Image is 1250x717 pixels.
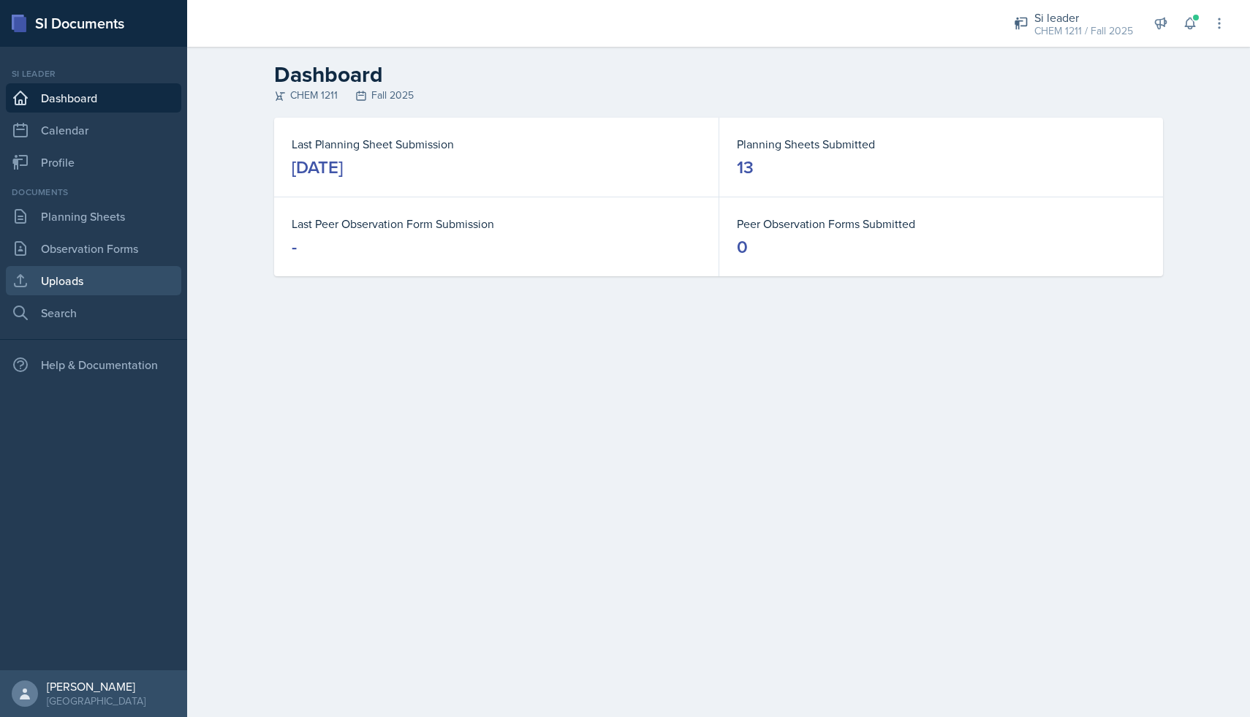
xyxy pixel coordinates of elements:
div: 0 [737,235,748,259]
div: - [292,235,297,259]
div: Documents [6,186,181,199]
div: Si leader [1034,9,1133,26]
a: Observation Forms [6,234,181,263]
a: Calendar [6,115,181,145]
dt: Last Planning Sheet Submission [292,135,701,153]
div: 13 [737,156,754,179]
a: Planning Sheets [6,202,181,231]
dt: Planning Sheets Submitted [737,135,1145,153]
a: Profile [6,148,181,177]
a: Dashboard [6,83,181,113]
div: [DATE] [292,156,343,179]
div: [PERSON_NAME] [47,679,145,694]
h2: Dashboard [274,61,1163,88]
a: Search [6,298,181,327]
a: Uploads [6,266,181,295]
div: CHEM 1211 Fall 2025 [274,88,1163,103]
div: Help & Documentation [6,350,181,379]
div: CHEM 1211 / Fall 2025 [1034,23,1133,39]
div: Si leader [6,67,181,80]
div: [GEOGRAPHIC_DATA] [47,694,145,708]
dt: Last Peer Observation Form Submission [292,215,701,232]
dt: Peer Observation Forms Submitted [737,215,1145,232]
